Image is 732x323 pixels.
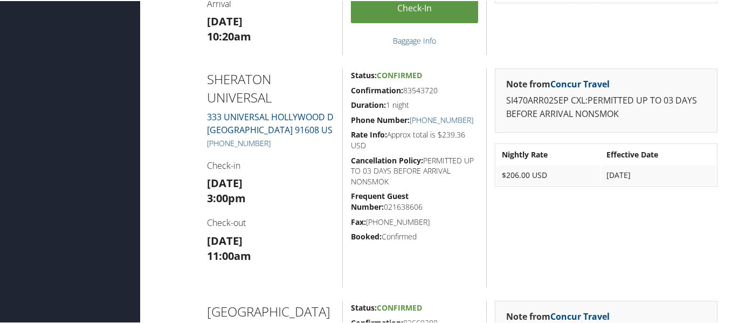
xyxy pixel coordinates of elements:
[207,190,246,204] strong: 3:00pm
[351,190,478,211] h5: 021638606
[207,301,335,320] h2: [GEOGRAPHIC_DATA]
[351,128,387,139] strong: Rate Info:
[207,216,335,228] h4: Check-out
[207,69,335,105] h2: SHERATON UNIVERSAL
[496,144,600,163] th: Nightly Rate
[351,154,478,186] h5: PERMITTED UP TO 03 DAYS BEFORE ARRIVAL NONSMOK
[377,301,422,312] span: Confirmed
[351,301,377,312] strong: Status:
[351,216,478,226] h5: [PHONE_NUMBER]
[351,190,409,211] strong: Frequent Guest Number:
[207,248,251,262] strong: 11:00am
[351,99,478,109] h5: 1 night
[351,99,386,109] strong: Duration:
[351,114,410,124] strong: Phone Number:
[351,216,366,226] strong: Fax:
[351,69,377,79] strong: Status:
[207,175,243,189] strong: [DATE]
[506,77,610,89] strong: Note from
[550,77,610,89] a: Concur Travel
[351,84,478,95] h5: 83543720
[377,69,422,79] span: Confirmed
[393,35,436,45] a: Baggage Info
[601,164,716,184] td: [DATE]
[601,144,716,163] th: Effective Date
[351,128,478,149] h5: Approx total is $239.36 USD
[207,137,271,147] a: [PHONE_NUMBER]
[351,230,478,241] h5: Confirmed
[506,310,610,321] strong: Note from
[207,232,243,247] strong: [DATE]
[550,310,610,321] a: Concur Travel
[410,114,473,124] a: [PHONE_NUMBER]
[496,164,600,184] td: $206.00 USD
[506,93,706,120] p: SI470ARR02SEP CXL:PERMITTED UP TO 03 DAYS BEFORE ARRIVAL NONSMOK
[351,84,403,94] strong: Confirmation:
[207,28,251,43] strong: 10:20am
[351,154,423,164] strong: Cancellation Policy:
[207,159,335,170] h4: Check-in
[207,110,334,135] a: 333 UNIVERSAL HOLLYWOOD D[GEOGRAPHIC_DATA] 91608 US
[207,13,243,28] strong: [DATE]
[351,230,382,240] strong: Booked:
